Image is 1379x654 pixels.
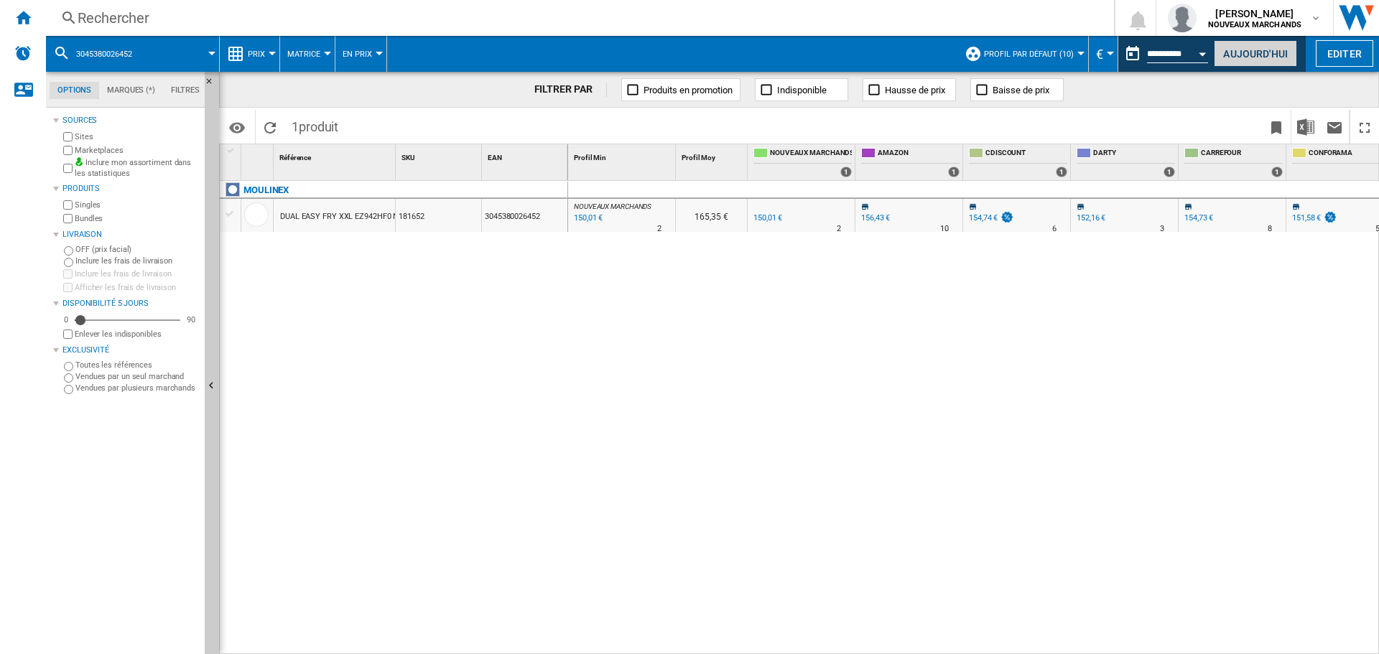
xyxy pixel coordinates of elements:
label: Bundles [75,213,199,224]
span: Profil Min [574,154,606,162]
div: AMAZON 1 offers sold by AMAZON [858,144,962,180]
button: Prix [248,36,272,72]
div: Mise à jour : mardi 12 août 2025 00:00 [572,211,603,225]
div: Sort None [679,144,747,167]
button: Indisponible [755,78,848,101]
span: Profil par défaut (10) [984,50,1074,59]
div: 156,43 € [861,213,890,223]
div: 152,16 € [1074,211,1105,225]
span: 1 [284,110,345,140]
div: 1 offers sold by DARTY [1164,167,1175,177]
span: [PERSON_NAME] [1208,6,1302,21]
span: DARTY [1093,148,1175,160]
button: Créer un favoris [1262,110,1291,144]
div: Cliquez pour filtrer sur cette marque [243,182,289,199]
div: 152,16 € [1077,213,1105,223]
div: 3045380026452 [482,199,567,232]
input: Afficher les frais de livraison [63,330,73,339]
img: promotionV3.png [1000,211,1014,223]
div: 154,74 € [969,213,998,223]
span: Prix [248,50,265,59]
md-tab-item: Options [50,82,99,99]
label: Inclure les frais de livraison [75,256,199,266]
div: Profil Min Sort None [571,144,675,167]
div: 0 [60,314,72,325]
div: CARREFOUR 1 offers sold by CARREFOUR [1181,144,1286,180]
button: Options [223,114,251,140]
div: 1 offers sold by NOUVEAUX MARCHANDS [840,167,852,177]
label: Vendues par plusieurs marchands [75,383,199,393]
button: Produits en promotion [621,78,740,101]
button: Baisse de prix [970,78,1064,101]
button: Open calendar [1190,39,1216,65]
button: md-calendar [1118,39,1147,68]
div: SKU Sort None [399,144,481,167]
label: Marketplaces [75,145,199,156]
span: Matrice [287,50,320,59]
button: € [1096,36,1110,72]
img: excel-24x24.png [1297,118,1314,136]
label: Vendues par un seul marchand [75,371,199,382]
span: NOUVEAUX MARCHANDS [770,148,852,160]
div: Sources [62,115,199,126]
div: Délai de livraison : 8 jours [1268,222,1272,236]
div: 181652 [396,199,481,232]
b: NOUVEAUX MARCHANDS [1208,20,1302,29]
div: Délai de livraison : 6 jours [1052,222,1057,236]
div: En Prix [343,36,379,72]
span: Référence [279,154,311,162]
label: OFF (prix facial) [75,244,199,255]
div: 1 offers sold by CARREFOUR [1271,167,1283,177]
div: Sort None [399,144,481,167]
div: Profil Moy Sort None [679,144,747,167]
md-tab-item: Marques (*) [99,82,163,99]
span: 3045380026452 [76,50,132,59]
div: 1 offers sold by CDISCOUNT [1056,167,1067,177]
div: FILTRER PAR [534,83,608,97]
input: Toutes les références [64,362,73,371]
div: 3045380026452 [53,36,212,72]
div: Livraison [62,229,199,240]
div: DARTY 1 offers sold by DARTY [1074,144,1178,180]
md-menu: Currency [1089,36,1118,72]
label: Afficher les frais de livraison [75,282,199,293]
div: Matrice [287,36,328,72]
span: Hausse de prix [885,85,945,95]
input: Vendues par un seul marchand [64,373,73,383]
div: Disponibilité 5 Jours [62,298,199,309]
span: Indisponible [777,85,827,95]
button: Envoyer ce rapport par email [1320,110,1349,144]
div: 154,73 € [1182,211,1213,225]
div: 90 [183,314,199,325]
div: NOUVEAUX MARCHANDS 1 offers sold by NOUVEAUX MARCHANDS [751,144,855,180]
input: Sites [63,132,73,141]
input: Singles [63,200,73,210]
div: 151,58 € [1290,211,1337,225]
md-slider: Disponibilité [75,313,180,327]
div: Profil par défaut (10) [965,36,1081,72]
div: EAN Sort None [485,144,567,167]
label: Inclure mon assortiment dans les statistiques [75,157,199,179]
span: AMAZON [878,148,960,160]
div: 150,01 € [753,213,782,223]
div: Sort None [244,144,273,167]
span: Profil Moy [682,154,715,162]
img: profile.jpg [1168,4,1197,32]
label: Singles [75,200,199,210]
span: EAN [488,154,502,162]
span: produit [299,119,338,134]
div: Produits [62,183,199,195]
div: CDISCOUNT 1 offers sold by CDISCOUNT [966,144,1070,180]
img: mysite-bg-18x18.png [75,157,83,166]
input: Afficher les frais de livraison [63,283,73,292]
input: OFF (prix facial) [64,246,73,256]
div: 154,73 € [1184,213,1213,223]
span: € [1096,47,1103,62]
div: Prix [227,36,272,72]
input: Inclure les frais de livraison [64,258,73,267]
button: Aujourd'hui [1214,40,1297,67]
span: NOUVEAUX MARCHANDS [574,202,651,210]
div: Délai de livraison : 2 jours [657,222,661,236]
